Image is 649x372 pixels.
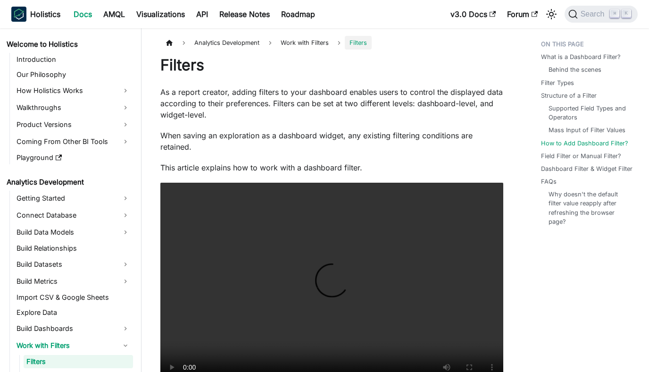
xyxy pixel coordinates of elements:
[190,36,264,50] span: Analytics Development
[14,225,133,240] a: Build Data Models
[544,7,559,22] button: Switch between dark and light mode (currently light mode)
[14,338,133,353] a: Work with Filters
[131,7,191,22] a: Visualizations
[549,65,601,74] a: Behind the scenes
[4,176,133,189] a: Analytics Development
[160,86,503,120] p: As a report creator, adding filters to your dashboard enables users to control the displayed data...
[214,7,275,22] a: Release Notes
[14,134,133,149] a: Coming From Other BI Tools
[501,7,543,22] a: Forum
[160,56,503,75] h1: Filters
[11,7,60,22] a: HolisticsHolistics
[549,190,630,226] a: Why doesn't the default filter value reapply after refreshing the browser page?
[14,208,133,223] a: Connect Database
[11,7,26,22] img: Holistics
[14,117,133,132] a: Product Versions
[565,6,638,23] button: Search (Command+K)
[14,83,133,98] a: How Holistics Works
[345,36,372,50] span: Filters
[549,104,630,122] a: Supported Field Types and Operators
[276,36,333,50] span: Work with Filters
[160,162,503,173] p: This article explains how to work with a dashboard filter.
[14,151,133,164] a: Playground
[541,91,597,100] a: Structure of a Filter
[549,126,625,135] a: Mass Input of Filter Values
[30,8,60,20] b: Holistics
[191,7,214,22] a: API
[14,306,133,319] a: Explore Data
[14,100,133,115] a: Walkthroughs
[160,36,503,50] nav: Breadcrumbs
[98,7,131,22] a: AMQL
[14,321,133,336] a: Build Dashboards
[14,274,133,289] a: Build Metrics
[4,38,133,51] a: Welcome to Holistics
[14,191,133,206] a: Getting Started
[14,53,133,66] a: Introduction
[578,10,610,18] span: Search
[541,78,574,87] a: Filter Types
[541,52,621,61] a: What is a Dashboard Filter?
[445,7,501,22] a: v3.0 Docs
[14,68,133,81] a: Our Philosophy
[160,36,178,50] a: Home page
[14,242,133,255] a: Build Relationships
[14,257,133,272] a: Build Datasets
[622,9,631,18] kbd: K
[541,164,632,173] a: Dashboard Filter & Widget Filter
[541,139,628,148] a: How to Add Dashboard Filter?
[275,7,321,22] a: Roadmap
[160,130,503,152] p: When saving an exploration as a dashboard widget, any existing filtering conditions are retained.
[68,7,98,22] a: Docs
[541,152,621,161] a: Field Filter or Manual Filter?
[24,355,133,368] a: Filters
[541,177,557,186] a: FAQs
[14,291,133,304] a: Import CSV & Google Sheets
[610,9,619,18] kbd: ⌘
